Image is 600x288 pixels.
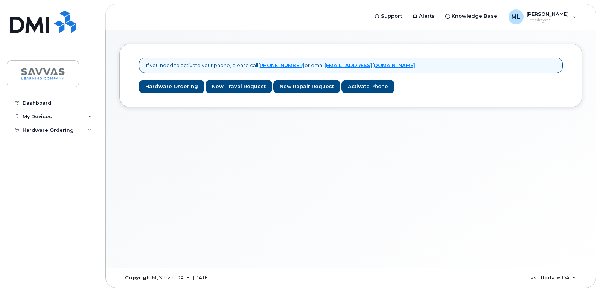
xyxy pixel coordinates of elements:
[527,275,560,280] strong: Last Update
[324,62,415,68] a: [EMAIL_ADDRESS][DOMAIN_NAME]
[273,80,340,94] a: New Repair Request
[146,62,415,69] p: If you need to activate your phone, please call or email
[119,275,274,281] div: MyServe [DATE]–[DATE]
[139,80,204,94] a: Hardware Ordering
[258,62,305,68] a: [PHONE_NUMBER]
[125,275,152,280] strong: Copyright
[341,80,394,94] a: Activate Phone
[206,80,272,94] a: New Travel Request
[428,275,582,281] div: [DATE]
